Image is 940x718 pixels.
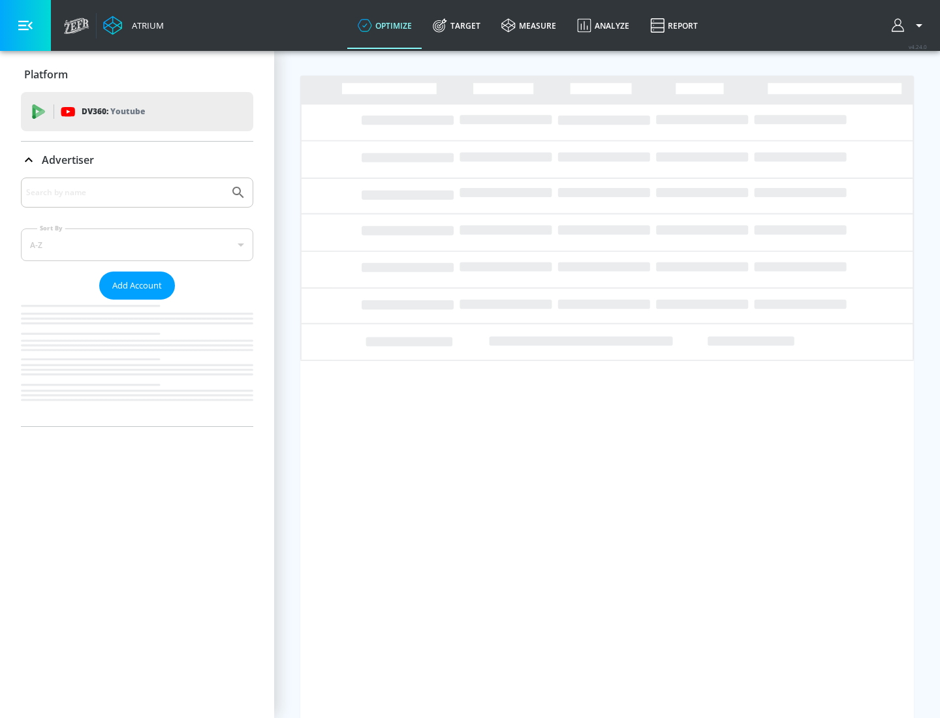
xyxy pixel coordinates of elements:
nav: list of Advertiser [21,300,253,426]
p: Advertiser [42,153,94,167]
div: Advertiser [21,142,253,178]
p: Youtube [110,104,145,118]
span: v 4.24.0 [909,43,927,50]
div: A-Z [21,228,253,261]
a: Target [422,2,491,49]
p: Platform [24,67,68,82]
button: Add Account [99,272,175,300]
a: Report [640,2,708,49]
label: Sort By [37,224,65,232]
span: Add Account [112,278,162,293]
input: Search by name [26,184,224,201]
div: Atrium [127,20,164,31]
div: DV360: Youtube [21,92,253,131]
p: DV360: [82,104,145,119]
a: optimize [347,2,422,49]
div: Platform [21,56,253,93]
a: Analyze [567,2,640,49]
a: Atrium [103,16,164,35]
div: Advertiser [21,178,253,426]
a: measure [491,2,567,49]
